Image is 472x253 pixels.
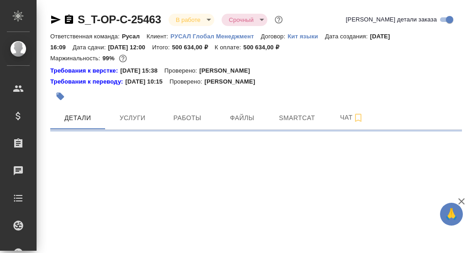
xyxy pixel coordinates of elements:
p: Дата сдачи: [73,44,108,51]
p: Клиент: [147,33,170,40]
span: [PERSON_NAME] детали заказа [346,15,437,24]
p: Ответственная команда: [50,33,122,40]
div: В работе [222,14,267,26]
div: Нажми, чтобы открыть папку с инструкцией [50,66,120,75]
button: Срочный [226,16,256,24]
button: Добавить тэг [50,86,70,106]
p: [DATE] 15:38 [120,66,164,75]
button: Скопировать ссылку для ЯМессенджера [50,14,61,25]
p: Проверено: [164,66,200,75]
p: 99% [102,55,117,62]
p: К оплате: [215,44,244,51]
a: Требования к переводу: [50,77,125,86]
p: 500 634,00 ₽ [172,44,214,51]
p: Проверено: [170,77,205,86]
a: Требования к верстке: [50,66,120,75]
p: Русал [122,33,147,40]
span: Работы [165,112,209,124]
span: 🙏 [444,205,459,224]
a: РУСАЛ Глобал Менеджмент [170,32,261,40]
button: 🙏 [440,203,463,226]
p: Дата создания: [325,33,370,40]
p: [PERSON_NAME] [199,66,257,75]
span: Детали [56,112,100,124]
span: Smartcat [275,112,319,124]
p: [PERSON_NAME] [204,77,262,86]
p: [DATE] 12:00 [108,44,152,51]
button: Доп статусы указывают на важность/срочность заказа [273,14,285,26]
button: 2884.80 RUB; [117,53,129,64]
p: Маржинальность: [50,55,102,62]
a: S_T-OP-C-25463 [78,13,161,26]
p: Договор: [261,33,288,40]
div: Нажми, чтобы открыть папку с инструкцией [50,77,125,86]
button: Скопировать ссылку [64,14,74,25]
p: [DATE] 10:15 [125,77,170,86]
button: В работе [173,16,203,24]
span: Файлы [220,112,264,124]
div: В работе [169,14,214,26]
p: Кит языки [287,33,325,40]
span: Услуги [111,112,154,124]
svg: Подписаться [353,112,364,123]
p: РУСАЛ Глобал Менеджмент [170,33,261,40]
p: 500 634,00 ₽ [244,44,286,51]
span: Чат [330,112,374,123]
a: Кит языки [287,32,325,40]
p: Итого: [152,44,172,51]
